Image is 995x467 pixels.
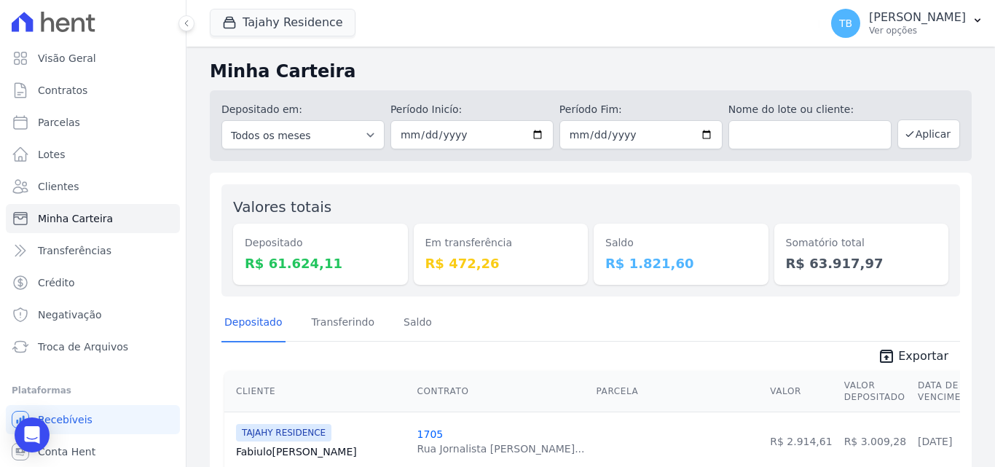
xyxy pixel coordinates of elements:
a: Conta Hent [6,437,180,466]
button: Tajahy Residence [210,9,355,36]
a: 1705 [417,428,444,440]
div: Rua Jornalista [PERSON_NAME]... [417,442,585,456]
span: Crédito [38,275,75,290]
span: Minha Carteira [38,211,113,226]
a: Negativação [6,300,180,329]
dd: R$ 1.821,60 [605,254,757,273]
span: Recebíveis [38,412,93,427]
h2: Minha Carteira [210,58,972,85]
a: Crédito [6,268,180,297]
a: Contratos [6,76,180,105]
label: Período Inicío: [390,102,554,117]
a: Clientes [6,172,180,201]
span: Transferências [38,243,111,258]
dt: Depositado [245,235,396,251]
button: Aplicar [897,119,960,149]
label: Valores totais [233,198,331,216]
a: unarchive Exportar [866,348,960,368]
span: Lotes [38,147,66,162]
i: unarchive [878,348,895,365]
span: TAJAHY RESIDENCE [236,424,331,442]
th: Data de Vencimento [912,371,986,412]
div: Plataformas [12,382,174,399]
a: Visão Geral [6,44,180,73]
a: Saldo [401,305,435,342]
th: Valor [764,371,838,412]
span: Clientes [38,179,79,194]
span: Conta Hent [38,444,95,459]
a: Recebíveis [6,405,180,434]
dd: R$ 63.917,97 [786,254,937,273]
span: Troca de Arquivos [38,340,128,354]
a: Transferências [6,236,180,265]
span: Exportar [898,348,948,365]
p: Ver opções [869,25,966,36]
th: Contrato [412,371,591,412]
label: Período Fim: [559,102,723,117]
a: Troca de Arquivos [6,332,180,361]
a: [DATE] [918,436,952,447]
button: TB [PERSON_NAME] Ver opções [819,3,995,44]
dd: R$ 61.624,11 [245,254,396,273]
p: [PERSON_NAME] [869,10,966,25]
a: Transferindo [309,305,378,342]
span: Parcelas [38,115,80,130]
span: Negativação [38,307,102,322]
label: Nome do lote ou cliente: [728,102,892,117]
a: Minha Carteira [6,204,180,233]
label: Depositado em: [221,103,302,115]
a: Depositado [221,305,286,342]
th: Parcela [591,371,765,412]
a: Lotes [6,140,180,169]
span: Contratos [38,83,87,98]
span: TB [839,18,852,28]
a: Parcelas [6,108,180,137]
dt: Saldo [605,235,757,251]
dt: Somatório total [786,235,937,251]
dd: R$ 472,26 [425,254,577,273]
dt: Em transferência [425,235,577,251]
th: Valor Depositado [838,371,912,412]
th: Cliente [224,371,412,412]
a: Fabiulo[PERSON_NAME] [236,444,406,459]
div: Open Intercom Messenger [15,417,50,452]
span: Visão Geral [38,51,96,66]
